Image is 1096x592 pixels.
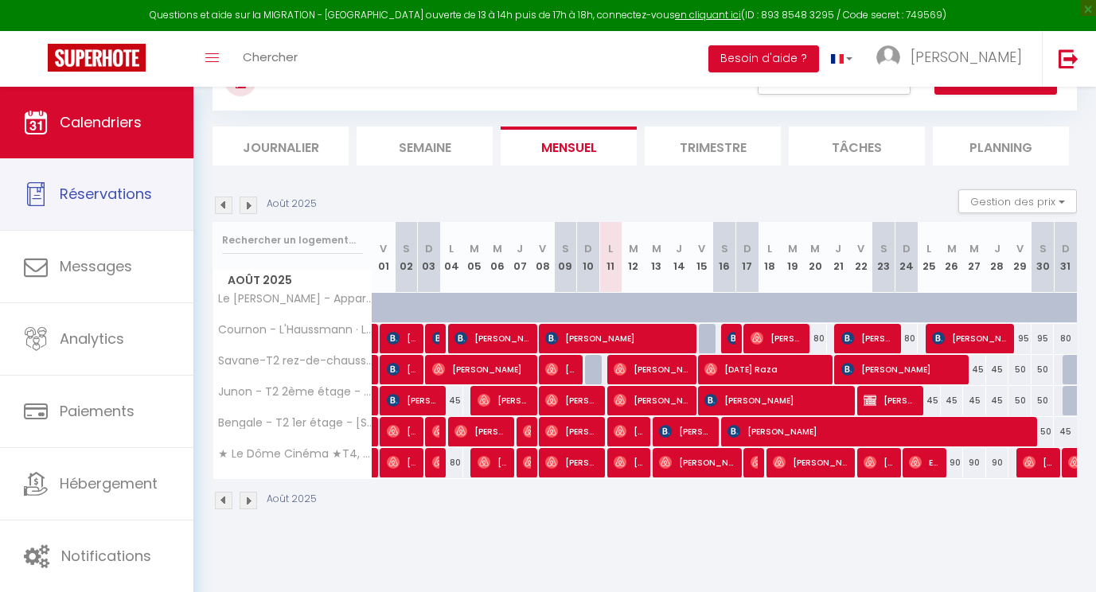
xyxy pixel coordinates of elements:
[213,269,372,292] span: Août 2025
[222,226,363,255] input: Rechercher un logement...
[454,323,532,353] span: [PERSON_NAME] fcl
[432,447,440,477] span: [PERSON_NAME]
[736,222,759,293] th: 17
[1032,355,1055,384] div: 50
[614,416,645,446] span: [PERSON_NAME]
[941,448,964,477] div: 90
[1054,417,1077,446] div: 45
[918,386,941,415] div: 45
[387,416,418,446] span: [PERSON_NAME]
[614,385,691,415] span: [PERSON_NAME]
[676,241,682,256] abbr: J
[751,447,759,477] span: [PERSON_NAME]
[986,386,1009,415] div: 45
[675,8,741,21] a: en cliquant ici
[380,241,387,256] abbr: V
[1023,447,1054,477] span: [PERSON_NAME]
[788,241,798,256] abbr: M
[509,222,532,293] th: 07
[216,448,375,460] span: ★ Le Dôme Cinéma ★T4, 8 웃, centre ville, parking
[432,354,532,384] span: [PERSON_NAME]
[60,401,135,421] span: Paiements
[986,355,1009,384] div: 45
[432,323,440,353] span: [PERSON_NAME]
[789,127,925,166] li: Tâches
[231,31,310,87] a: Chercher
[545,323,692,353] span: [PERSON_NAME]
[216,355,375,367] span: Savane-T2 rez-de-chaussée - rue Bardiaux · Savane- T2 parfaitement équipé, entièrement rénové
[418,222,441,293] th: 03
[926,241,931,256] abbr: L
[1008,324,1032,353] div: 95
[782,222,805,293] th: 19
[267,197,317,212] p: Août 2025
[622,222,646,293] th: 12
[958,189,1077,213] button: Gestion des prix
[61,546,151,566] span: Notifications
[584,241,592,256] abbr: D
[1039,241,1047,256] abbr: S
[614,354,691,384] span: [PERSON_NAME]
[708,45,819,72] button: Besoin d'aide ?
[1054,222,1077,293] th: 31
[545,416,599,446] span: [PERSON_NAME]
[517,241,523,256] abbr: J
[986,448,1009,477] div: 90
[743,241,751,256] abbr: D
[539,241,546,256] abbr: V
[864,447,895,477] span: [PERSON_NAME]
[986,222,1009,293] th: 28
[880,241,887,256] abbr: S
[545,354,576,384] span: [PERSON_NAME]
[727,323,735,353] span: [PERSON_NAME]
[213,127,349,166] li: Journalier
[895,324,918,353] div: 80
[478,447,509,477] span: [PERSON_NAME]
[773,447,850,477] span: [PERSON_NAME]
[60,184,152,204] span: Réservations
[395,222,418,293] th: 02
[545,447,599,477] span: [PERSON_NAME]
[864,385,918,415] span: [PERSON_NAME]
[659,447,736,477] span: [PERSON_NAME]
[531,222,554,293] th: 08
[1032,386,1055,415] div: 50
[449,241,454,256] abbr: L
[243,49,298,65] span: Chercher
[1032,324,1055,353] div: 95
[60,256,132,276] span: Messages
[357,127,493,166] li: Semaine
[545,385,599,415] span: [PERSON_NAME]
[440,222,463,293] th: 04
[759,222,782,293] th: 18
[941,386,964,415] div: 45
[372,448,380,478] a: [PERSON_NAME]
[909,447,940,477] span: Europ Event
[1054,324,1077,353] div: 80
[577,222,600,293] th: 10
[1062,241,1070,256] abbr: D
[721,241,728,256] abbr: S
[698,241,705,256] abbr: V
[60,329,124,349] span: Analytics
[387,447,418,477] span: [PERSON_NAME]
[1016,241,1024,256] abbr: V
[895,222,918,293] th: 24
[387,354,418,384] span: [PERSON_NAME]
[554,222,577,293] th: 09
[372,222,396,293] th: 01
[727,416,1036,446] span: [PERSON_NAME]
[876,45,900,69] img: ...
[963,386,986,415] div: 45
[713,222,736,293] th: 16
[645,222,668,293] th: 13
[387,385,441,415] span: [PERSON_NAME]
[841,323,895,353] span: [PERSON_NAME]
[841,354,965,384] span: [PERSON_NAME]
[963,448,986,477] div: 90
[652,241,661,256] abbr: M
[608,241,613,256] abbr: L
[387,323,418,353] span: [PERSON_NAME]
[267,492,317,507] p: Août 2025
[523,416,531,446] span: [PERSON_NAME]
